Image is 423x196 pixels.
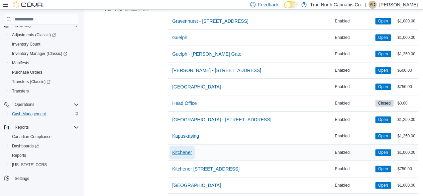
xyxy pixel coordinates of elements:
div: $1,000.00 [396,181,418,189]
a: Reports [9,151,29,159]
a: Manifests [9,59,32,67]
div: Enabled [333,34,374,42]
span: [GEOGRAPHIC_DATA] [172,182,221,189]
span: Reports [9,151,79,159]
span: Operations [12,101,79,109]
span: Closed [375,100,394,107]
span: Inventory Manager (Classic) [9,50,79,58]
span: Kapuskasing [172,133,199,139]
button: Kapuskasing [170,129,202,143]
button: Manifests [7,58,82,68]
button: Reports [7,151,82,160]
button: Settings [1,174,82,183]
button: Transfers [7,86,82,96]
span: Operations [15,102,34,107]
span: AD [370,1,376,9]
button: Reports [1,123,82,132]
div: Enabled [333,132,374,140]
span: Transfers [12,88,29,94]
span: Gravenhurst - [STREET_ADDRESS] [172,18,248,24]
a: Transfers (Classic) [9,78,53,86]
div: Alexander Davidd [368,1,377,9]
button: Gravenhurst - [STREET_ADDRESS] [170,14,251,28]
span: Open [378,67,388,73]
span: [US_STATE] CCRS [12,162,47,168]
span: Open [378,149,388,155]
span: Kitchener [172,149,192,156]
div: $1,000.00 [396,34,418,42]
div: $750.00 [396,165,418,173]
a: Purchase Orders [9,68,45,76]
span: Head Office [172,100,197,107]
div: $1,250.00 [396,132,418,140]
a: Transfers (Classic) [7,77,82,86]
button: [GEOGRAPHIC_DATA] [170,80,224,93]
a: Adjustments (Classic) [7,30,82,40]
span: Purchase Orders [12,70,42,75]
div: $1,250.00 [396,116,418,124]
button: [GEOGRAPHIC_DATA] [170,179,224,192]
span: True North Cannabis Co. [104,7,149,13]
a: Transfers [9,87,31,95]
button: [PERSON_NAME] - [STREET_ADDRESS] [170,64,264,77]
div: Enabled [333,148,374,156]
span: Open [375,149,391,156]
span: Reports [12,153,26,158]
div: $1,000.00 [396,17,418,25]
span: [GEOGRAPHIC_DATA] [172,83,221,90]
span: Manifests [12,60,29,66]
span: Kitchener [STREET_ADDRESS] [172,166,240,172]
span: Feedback [258,1,279,8]
div: Enabled [333,17,374,25]
span: Adjustments (Classic) [9,31,79,39]
span: Open [375,34,391,41]
span: Purchase Orders [9,68,79,76]
p: True North Cannabis Co. [310,1,362,9]
span: Cash Management [9,110,79,118]
span: Open [378,35,388,41]
div: Enabled [333,99,374,107]
span: Settings [12,174,79,183]
div: $1,000.00 [396,148,418,156]
span: Open [378,182,388,188]
span: Open [375,133,391,139]
span: Dashboards [9,142,79,150]
span: Inventory Manager (Classic) [12,51,67,56]
span: [PERSON_NAME] - [STREET_ADDRESS] [172,67,261,74]
span: Open [378,117,388,123]
span: Inventory Count [12,42,40,47]
span: Open [375,83,391,90]
button: Canadian Compliance [7,132,82,141]
button: [US_STATE] CCRS [7,160,82,170]
img: Cova [13,1,43,8]
span: Open [378,84,388,90]
span: Open [378,133,388,139]
a: Inventory Count [9,40,43,48]
span: [GEOGRAPHIC_DATA] - [STREET_ADDRESS] [172,116,272,123]
span: Adjustments (Classic) [12,32,56,38]
span: Guelph [172,34,187,41]
button: Operations [1,100,82,109]
span: Manifests [9,59,79,67]
button: True North Cannabis Co. [95,6,151,14]
span: Transfers (Classic) [9,78,79,86]
span: Open [375,182,391,189]
button: Inventory Count [7,40,82,49]
div: $750.00 [396,83,418,91]
span: Canadian Compliance [9,133,79,141]
span: Open [375,116,391,123]
button: Reports [12,123,31,131]
a: Inventory Manager (Classic) [7,49,82,58]
span: Open [375,51,391,57]
p: | [364,1,366,9]
span: Closed [378,100,391,106]
span: Open [378,18,388,24]
span: Open [375,166,391,172]
span: Dashboards [12,143,39,149]
div: Enabled [333,116,374,124]
button: Operations [12,101,37,109]
button: Head Office [170,96,200,110]
a: Settings [12,175,32,183]
a: Dashboards [7,141,82,151]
